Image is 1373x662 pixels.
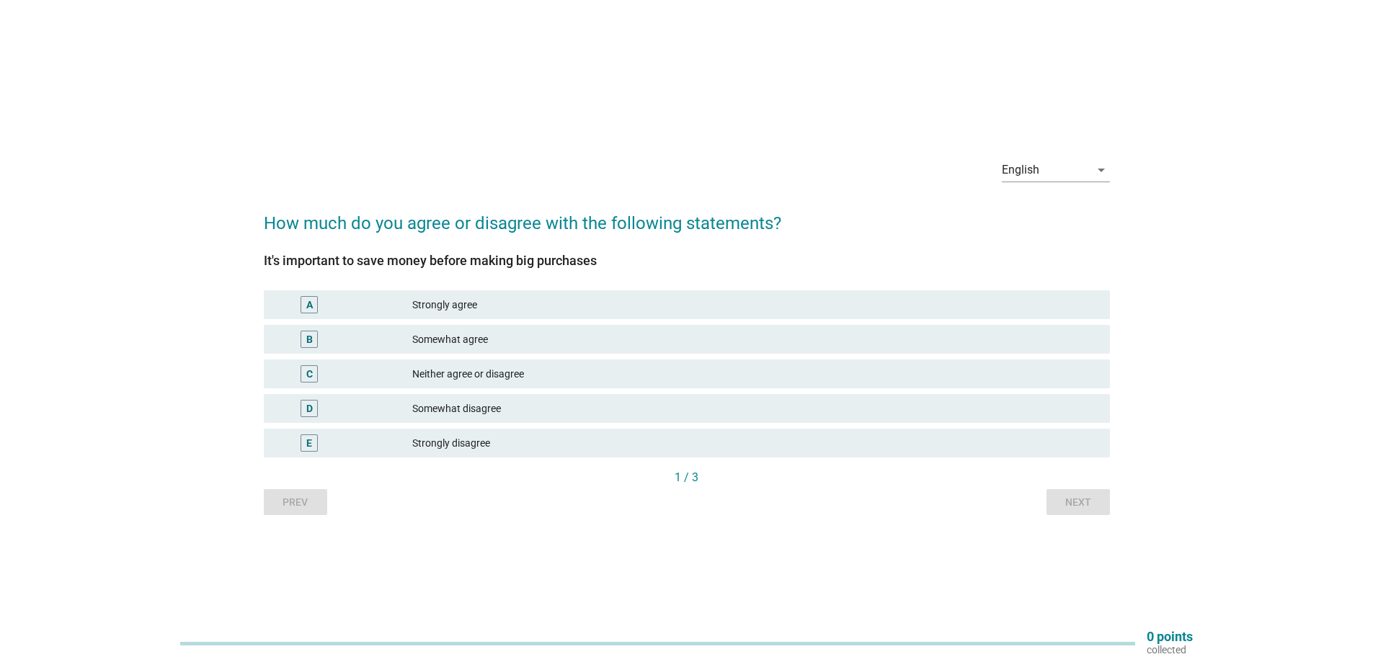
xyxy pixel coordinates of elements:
div: Somewhat disagree [412,400,1098,417]
div: D [306,401,313,416]
div: Somewhat agree [412,331,1098,348]
div: English [1002,164,1039,176]
h2: How much do you agree or disagree with the following statements? [264,196,1110,236]
p: 0 points [1147,630,1193,643]
div: Strongly disagree [412,434,1098,452]
div: B [306,332,313,347]
div: Strongly agree [412,296,1098,313]
div: It's important to save money before making big purchases [264,251,1110,270]
i: arrow_drop_down [1093,161,1110,179]
div: 1 / 3 [264,469,1110,486]
p: collected [1147,643,1193,656]
div: C [306,367,313,382]
div: A [306,298,313,313]
div: E [306,436,312,451]
div: Neither agree or disagree [412,365,1098,383]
